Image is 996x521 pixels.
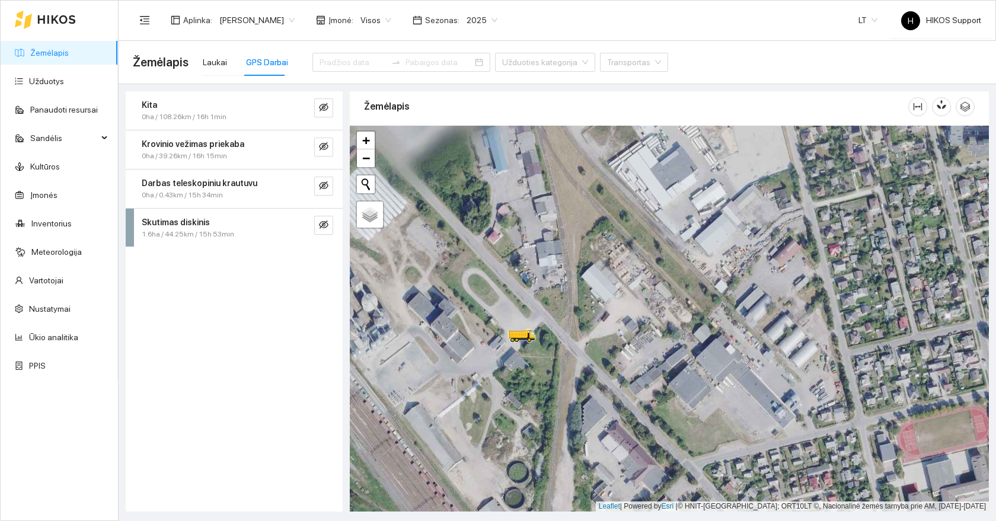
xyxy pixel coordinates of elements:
[662,502,674,510] a: Esri
[31,247,82,257] a: Meteorologija
[133,53,189,72] span: Žemėlapis
[599,502,620,510] a: Leaflet
[901,15,981,25] span: HIKOS Support
[909,102,927,111] span: column-width
[406,56,473,69] input: Pabaigos data
[142,190,223,201] span: 0ha / 0.43km / 15h 34min
[29,361,46,370] a: PPIS
[858,11,877,29] span: LT
[126,91,343,130] div: Kita0ha / 108.26km / 16h 1mineye-invisible
[126,209,343,247] div: Skutimas diskinis1.6ha / 44.25km / 15h 53mineye-invisible
[357,202,383,228] a: Layers
[362,151,370,165] span: −
[126,170,343,208] div: Darbas teleskopiniu krautuvu0ha / 0.43km / 15h 34mineye-invisible
[316,15,325,25] span: shop
[357,132,375,149] a: Zoom in
[314,216,333,235] button: eye-invisible
[142,229,234,240] span: 1.6ha / 44.25km / 15h 53min
[183,14,212,27] span: Aplinka :
[30,190,58,200] a: Įmonės
[142,100,157,110] strong: Kita
[219,11,295,29] span: Paulius
[126,130,343,169] div: Krovinio vežimas priekaba0ha / 39.26km / 16h 15mineye-invisible
[314,98,333,117] button: eye-invisible
[362,133,370,148] span: +
[29,276,63,285] a: Vartotojai
[391,57,401,67] span: to
[319,220,328,231] span: eye-invisible
[29,76,64,86] a: Užduotys
[908,97,927,116] button: column-width
[246,56,288,69] div: GPS Darbai
[30,105,98,114] a: Panaudoti resursai
[142,111,226,123] span: 0ha / 108.26km / 16h 1min
[29,304,71,314] a: Nustatymai
[319,142,328,153] span: eye-invisible
[142,178,257,188] strong: Darbas teleskopiniu krautuvu
[328,14,353,27] span: Įmonė :
[139,15,150,25] span: menu-fold
[908,11,914,30] span: H
[314,177,333,196] button: eye-invisible
[31,219,72,228] a: Inventorius
[142,139,244,149] strong: Krovinio vežimas priekaba
[30,126,98,150] span: Sandėlis
[364,90,908,123] div: Žemėlapis
[314,138,333,156] button: eye-invisible
[319,103,328,114] span: eye-invisible
[360,11,391,29] span: Visos
[142,218,210,227] strong: Skutimas diskinis
[142,151,227,162] span: 0ha / 39.26km / 16h 15min
[133,8,157,32] button: menu-fold
[320,56,387,69] input: Pradžios data
[413,15,422,25] span: calendar
[357,149,375,167] a: Zoom out
[319,181,328,192] span: eye-invisible
[467,11,497,29] span: 2025
[425,14,459,27] span: Sezonas :
[676,502,678,510] span: |
[357,175,375,193] button: Initiate a new search
[171,15,180,25] span: layout
[29,333,78,342] a: Ūkio analitika
[30,162,60,171] a: Kultūros
[596,501,989,512] div: | Powered by © HNIT-[GEOGRAPHIC_DATA]; ORT10LT ©, Nacionalinė žemės tarnyba prie AM, [DATE]-[DATE]
[30,48,69,57] a: Žemėlapis
[391,57,401,67] span: swap-right
[203,56,227,69] div: Laukai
